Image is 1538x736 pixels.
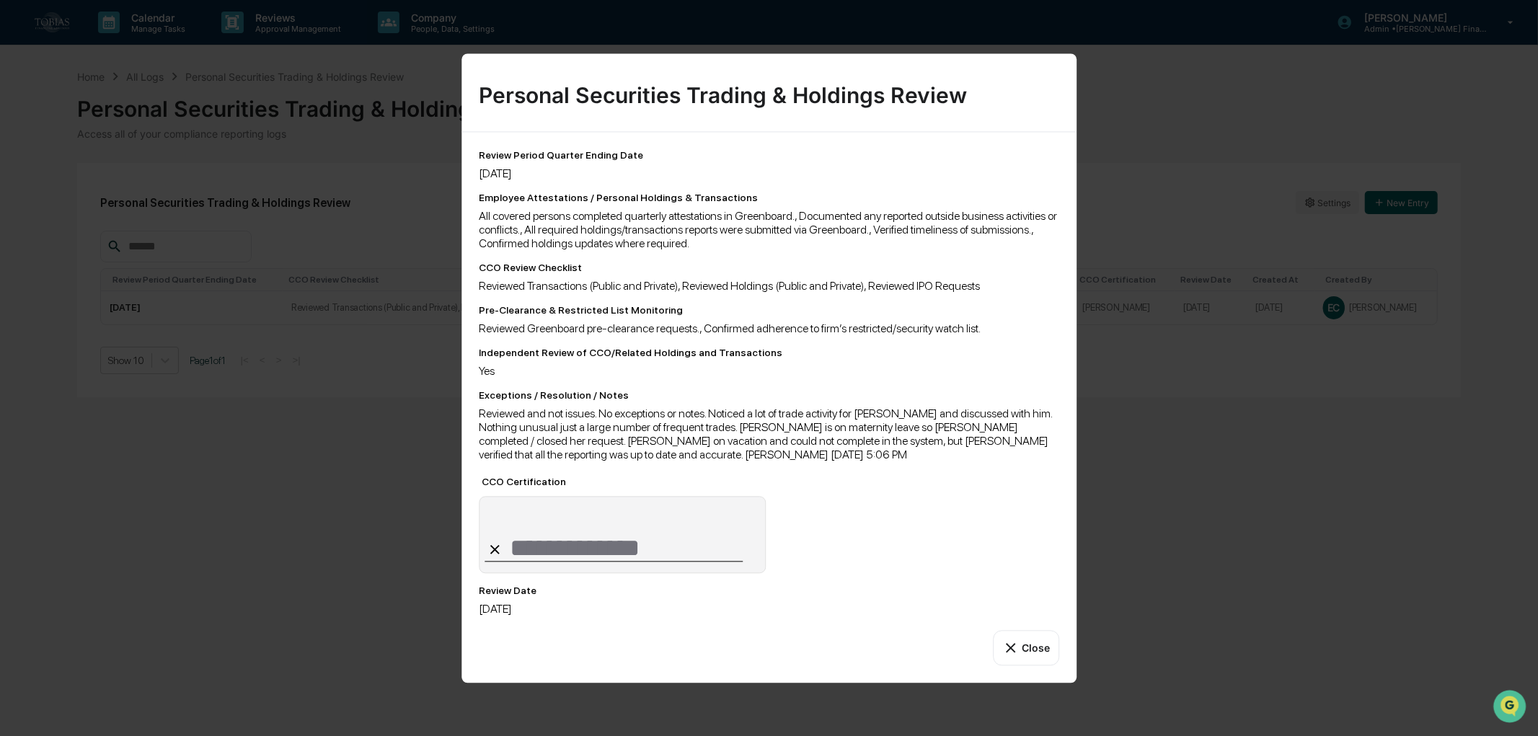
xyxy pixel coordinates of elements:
[479,279,1059,293] div: Reviewed Transactions (Public and Private), Reviewed Holdings (Public and Private), Reviewed IPO ...
[14,30,262,53] p: How can we help?
[49,125,182,136] div: We're available if you need us!
[479,71,1059,108] div: Personal Securities Trading & Holdings Review
[479,407,1059,461] div: Reviewed and not issues. No exceptions or notes. Noticed a lot of trade activity for [PERSON_NAME...
[9,176,99,202] a: 🖐️Preclearance
[29,182,93,196] span: Preclearance
[143,244,174,255] span: Pylon
[49,110,237,125] div: Start new chat
[14,183,26,195] div: 🖐️
[479,389,1059,401] div: Exceptions / Resolution / Notes
[1492,688,1531,727] iframe: Open customer support
[479,585,1059,597] div: Review Date
[479,603,1059,616] div: [DATE]
[102,244,174,255] a: Powered byPylon
[479,322,1059,335] div: Reviewed Greenboard pre-clearance requests., Confirmed adherence to firm’s restricted/security wa...
[479,473,569,490] div: CCO Certification
[119,182,179,196] span: Attestations
[479,149,1059,161] div: Review Period Quarter Ending Date
[245,115,262,132] button: Start new chat
[994,631,1059,665] button: Close
[479,167,1059,180] div: [DATE]
[479,209,1059,250] div: All covered persons completed quarterly attestations in Greenboard., Documented any reported outs...
[479,364,1059,378] div: Yes
[479,304,1059,316] div: Pre-Clearance & Restricted List Monitoring
[9,203,97,229] a: 🔎Data Lookup
[479,262,1059,273] div: CCO Review Checklist
[29,209,91,223] span: Data Lookup
[479,347,1059,358] div: Independent Review of CCO/Related Holdings and Transactions
[479,192,1059,203] div: Employee Attestations / Personal Holdings & Transactions
[105,183,116,195] div: 🗄️
[99,176,185,202] a: 🗄️Attestations
[14,210,26,222] div: 🔎
[14,110,40,136] img: 1746055101610-c473b297-6a78-478c-a979-82029cc54cd1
